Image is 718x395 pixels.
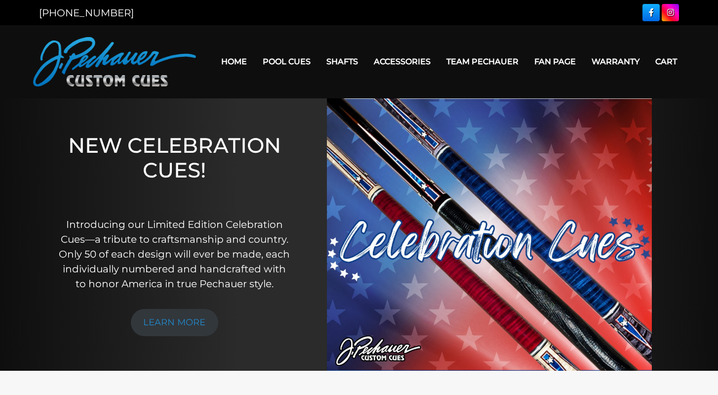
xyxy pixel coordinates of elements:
img: Pechauer Custom Cues [33,37,196,87]
a: Shafts [319,49,366,74]
h1: NEW CELEBRATION CUES! [59,133,290,204]
a: LEARN MORE [131,309,219,336]
a: Fan Page [526,49,584,74]
a: Cart [647,49,685,74]
a: Accessories [366,49,439,74]
a: Warranty [584,49,647,74]
a: Team Pechauer [439,49,526,74]
a: Pool Cues [255,49,319,74]
a: Home [213,49,255,74]
a: [PHONE_NUMBER] [39,7,134,19]
p: Introducing our Limited Edition Celebration Cues—a tribute to craftsmanship and country. Only 50 ... [59,217,290,291]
